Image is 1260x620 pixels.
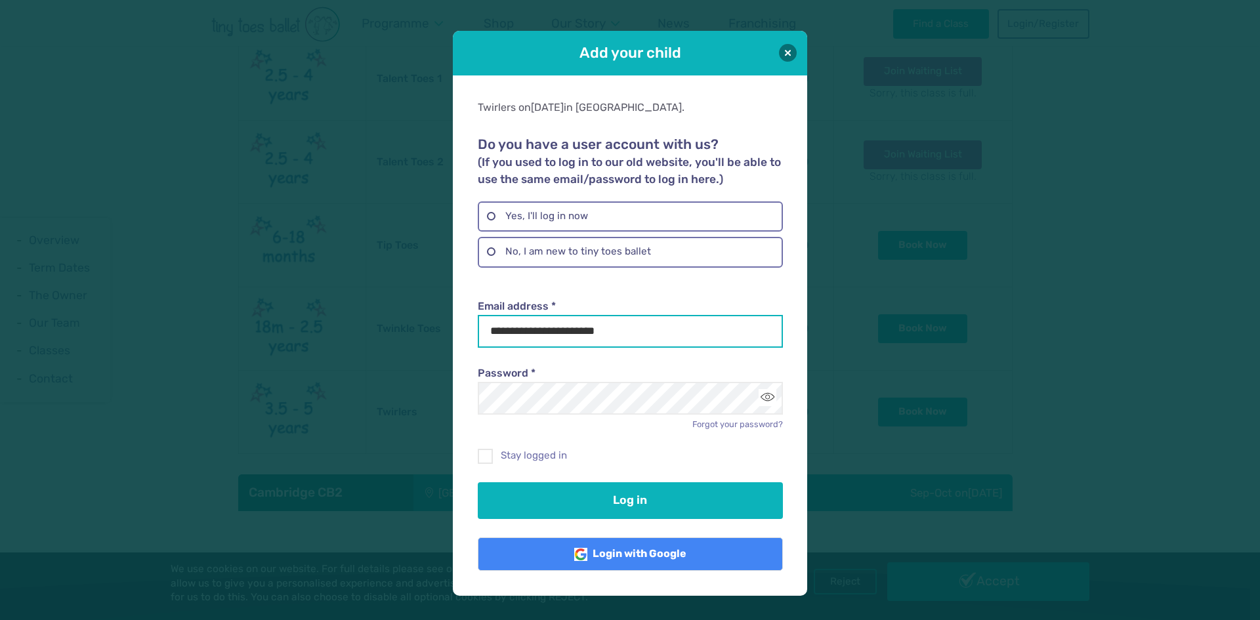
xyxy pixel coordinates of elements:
[478,136,782,188] h2: Do you have a user account with us?
[531,101,564,114] span: [DATE]
[478,482,782,519] button: Log in
[478,537,782,571] a: Login with Google
[490,43,770,63] h1: Add your child
[478,155,781,186] small: (If you used to log in to our old website, you'll be able to use the same email/password to log i...
[478,237,782,267] label: No, I am new to tiny toes ballet
[478,299,782,314] label: Email address *
[478,201,782,232] label: Yes, I'll log in now
[478,449,782,463] label: Stay logged in
[759,389,776,407] button: Toggle password visibility
[478,100,782,115] div: Twirlers on in [GEOGRAPHIC_DATA].
[692,419,783,429] a: Forgot your password?
[574,548,587,561] img: Google Logo
[478,366,782,381] label: Password *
